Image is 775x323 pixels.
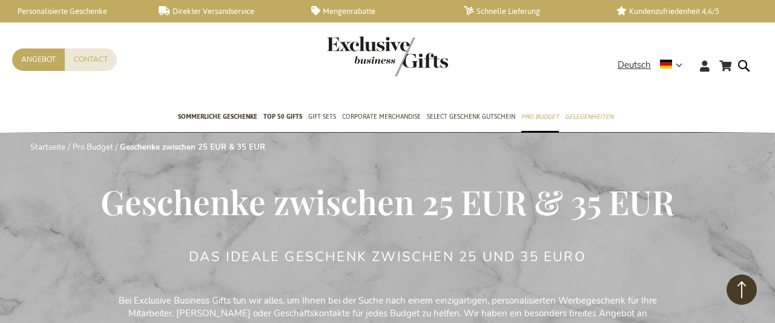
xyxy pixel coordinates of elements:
a: Personalisierte Geschenke [6,6,139,16]
a: Pro Budget [73,142,113,153]
span: Select Geschenk Gutschein [427,110,515,123]
span: Deutsch [618,58,651,72]
span: Geschenke zwischen 25 EUR & 35 EUR [101,179,674,224]
a: Mengenrabatte [311,6,444,16]
a: Angebot [12,48,65,71]
a: Kundenzufriedenheit 4,6/5 [616,6,750,16]
a: Direkter Versandservice [159,6,292,16]
img: Exclusive Business gifts logo [327,36,448,76]
div: Deutsch [618,58,690,72]
a: Contact [65,48,117,71]
span: Corporate Merchandise [342,110,421,123]
span: Sommerliche geschenke [178,110,257,123]
span: Pro Budget [521,110,559,123]
h2: Das ideale Geschenk zwischen 25 und 35 Euro [189,250,586,264]
strong: Geschenke zwischen 25 EUR & 35 EUR [120,142,265,153]
span: Gift Sets [308,110,336,123]
span: Gelegenheiten [565,110,613,123]
a: Startseite [30,142,65,153]
span: TOP 50 Gifts [263,110,302,123]
a: store logo [327,36,387,76]
a: Schnelle Lieferung [464,6,597,16]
